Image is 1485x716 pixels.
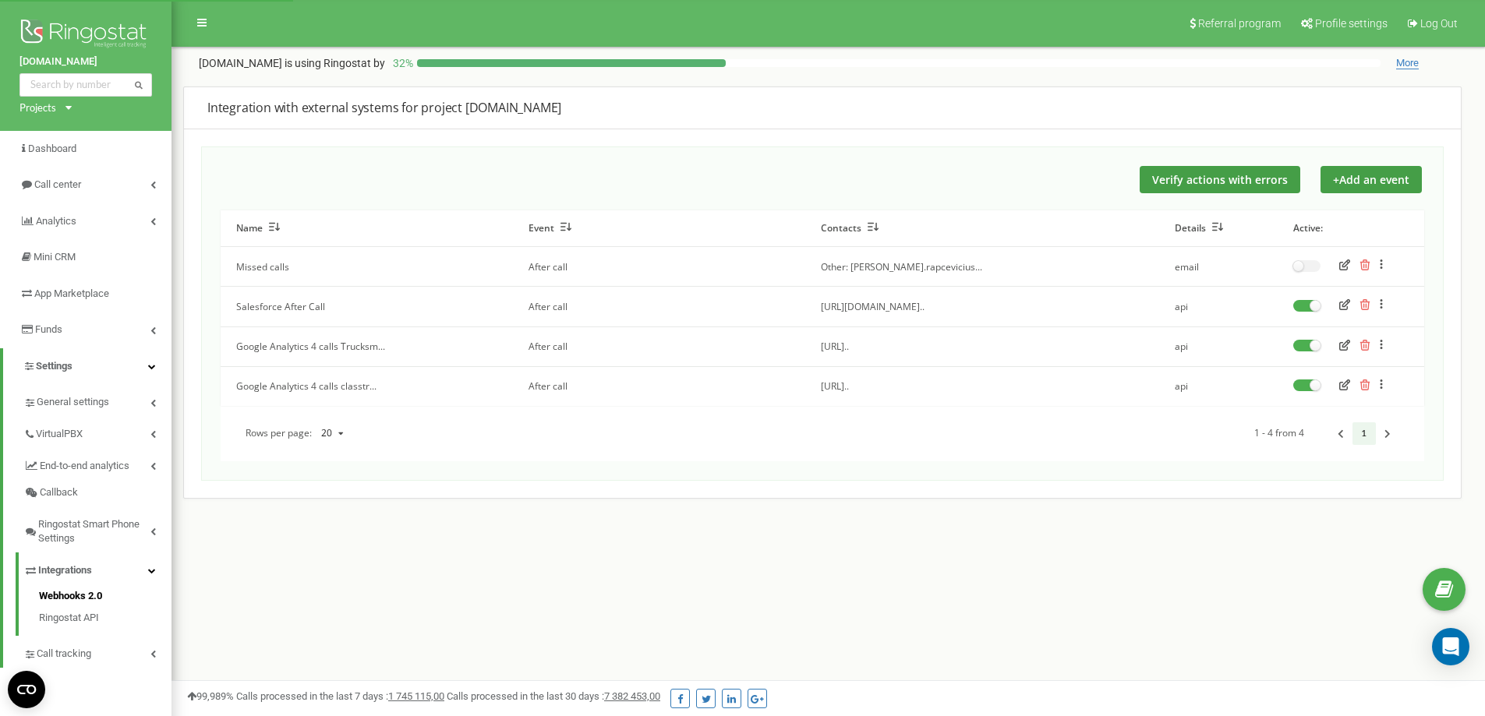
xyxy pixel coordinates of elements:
[513,366,805,406] td: After call
[28,143,76,154] span: Dashboard
[34,251,76,263] span: Mini CRM
[821,300,925,313] span: [URL][DOMAIN_NAME]..
[1329,422,1399,445] div: Pagination Navigation
[23,448,171,480] a: End-to-end analytics
[207,99,1437,117] div: Integration with external systems for project [DOMAIN_NAME]
[1175,222,1223,235] button: Details
[821,222,879,235] button: Contacts
[1352,422,1376,445] a: 1
[447,690,660,702] span: Calls processed in the last 30 days :
[1315,17,1388,30] span: Profile settings
[8,671,45,708] button: Open CMP widget
[1159,366,1278,406] td: api
[821,260,982,273] span: Other: [PERSON_NAME].rapcevicius...
[19,73,152,97] input: Search by number
[321,429,332,438] div: 20
[236,379,377,393] span: Google Analytics 4 calls classtr...
[34,287,109,299] span: App Marketplace
[1159,247,1278,287] td: email
[513,247,805,287] td: After call
[285,57,385,69] span: is using Ringostat by
[821,379,849,393] span: [URL]..
[40,459,129,474] span: End-to-end analytics
[1420,17,1458,30] span: Log Out
[604,690,660,702] u: 7 382 453,00
[35,323,62,335] span: Funds
[388,690,444,702] u: 1 745 115,00
[1293,222,1323,235] button: Active:
[385,55,417,71] p: 32 %
[3,348,171,385] a: Settings
[37,647,91,661] span: Call tracking
[19,101,56,115] div: Projects
[221,247,513,287] td: Missed calls
[23,506,171,552] a: Ringostat Smart Phone Settings
[37,395,109,410] span: General settings
[36,360,72,372] span: Settings
[34,178,81,190] span: Call center
[236,340,385,353] span: Google Analytics 4 calls Trucksm...
[821,340,849,353] span: [URL]..
[23,552,171,584] a: Integrations
[187,690,234,702] span: 99,989%
[1396,57,1419,69] span: More
[23,636,171,668] a: Call tracking
[1159,287,1278,326] td: api
[529,222,571,235] button: Event
[39,589,171,608] a: Webhooks 2.0
[36,215,76,227] span: Analytics
[1140,166,1300,193] button: Verify actions with errors
[38,517,150,546] span: Ringostat Smart Phone Settings
[23,416,171,448] a: VirtualPBX
[23,479,171,506] a: Callback
[221,287,513,326] td: Salesforce After Call
[236,222,280,235] button: Name
[236,690,444,702] span: Calls processed in the last 7 days :
[1321,166,1422,193] button: +Add an event
[246,421,352,446] div: Rows per page:
[513,326,805,366] td: After call
[40,485,78,500] span: Callback
[199,55,385,71] p: [DOMAIN_NAME]
[1198,17,1281,30] span: Referral program
[1432,628,1469,665] div: Open Intercom Messenger
[1254,422,1399,445] div: 1 - 4 from 4
[39,607,171,626] a: Ringostat API
[23,384,171,416] a: General settings
[19,16,152,55] img: Ringostat logo
[513,287,805,326] td: After call
[36,427,83,442] span: VirtualPBX
[19,55,152,69] a: [DOMAIN_NAME]
[1159,326,1278,366] td: api
[38,563,92,578] span: Integrations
